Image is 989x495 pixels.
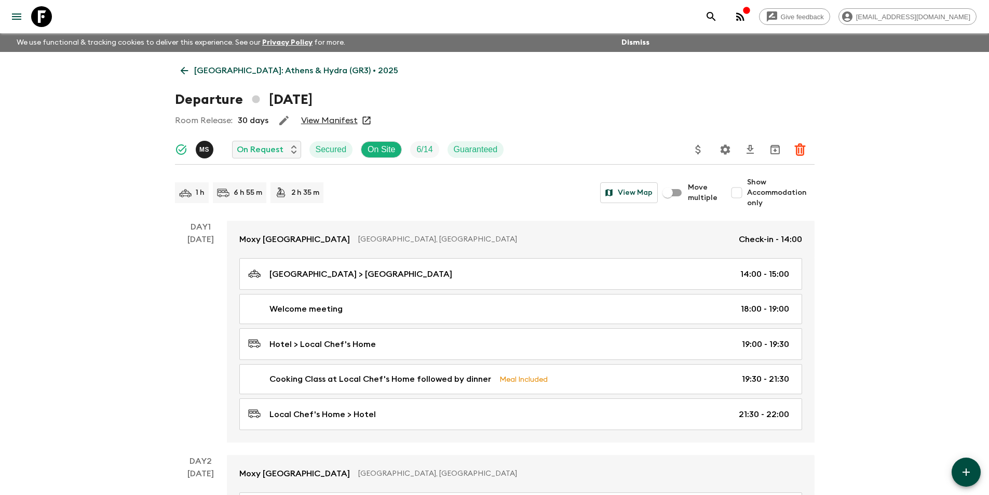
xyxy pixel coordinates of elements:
p: Cooking Class at Local Chef's Home followed by dinner [269,373,491,385]
p: We use functional & tracking cookies to deliver this experience. See our for more. [12,33,349,52]
button: Download CSV [740,139,761,160]
a: [GEOGRAPHIC_DATA] > [GEOGRAPHIC_DATA]14:00 - 15:00 [239,258,802,290]
a: Moxy [GEOGRAPHIC_DATA][GEOGRAPHIC_DATA], [GEOGRAPHIC_DATA] [227,455,815,492]
a: Welcome meeting18:00 - 19:00 [239,294,802,324]
div: [EMAIL_ADDRESS][DOMAIN_NAME] [838,8,977,25]
p: Welcome meeting [269,303,343,315]
button: Dismiss [619,35,652,50]
p: Day 2 [175,455,227,467]
p: Moxy [GEOGRAPHIC_DATA] [239,233,350,246]
p: 21:30 - 22:00 [739,408,789,421]
button: search adventures [701,6,722,27]
span: Magda Sotiriadis [196,144,215,152]
div: [DATE] [187,233,214,443]
p: 6 h 55 m [234,188,262,198]
p: 19:00 - 19:30 [742,338,789,351]
p: 30 days [238,114,268,127]
p: Meal Included [499,373,548,385]
p: Moxy [GEOGRAPHIC_DATA] [239,467,350,480]
p: Hotel > Local Chef's Home [269,338,376,351]
p: On Site [368,143,395,156]
div: Secured [309,141,353,158]
button: menu [6,6,27,27]
p: M S [199,145,209,154]
p: [GEOGRAPHIC_DATA]: Athens & Hydra (GR3) • 2025 [194,64,398,77]
button: Settings [715,139,736,160]
p: [GEOGRAPHIC_DATA] > [GEOGRAPHIC_DATA] [269,268,452,280]
p: Local Chef's Home > Hotel [269,408,376,421]
p: Room Release: [175,114,233,127]
p: [GEOGRAPHIC_DATA], [GEOGRAPHIC_DATA] [358,469,794,479]
a: Give feedback [759,8,830,25]
a: View Manifest [301,115,358,126]
button: Archive (Completed, Cancelled or Unsynced Departures only) [765,139,785,160]
button: View Map [600,182,658,203]
a: Local Chef's Home > Hotel21:30 - 22:00 [239,398,802,430]
p: Day 1 [175,221,227,233]
p: On Request [237,143,283,156]
span: Move multiple [688,182,718,203]
p: 19:30 - 21:30 [742,373,789,385]
svg: Synced Successfully [175,143,187,156]
span: Show Accommodation only [747,177,815,208]
p: 2 h 35 m [291,188,319,198]
span: Give feedback [775,13,830,21]
p: 6 / 14 [416,143,432,156]
p: Secured [316,143,347,156]
div: Trip Fill [410,141,439,158]
p: Guaranteed [454,143,498,156]
button: Update Price, Early Bird Discount and Costs [688,139,709,160]
p: 14:00 - 15:00 [740,268,789,280]
button: MS [196,141,215,158]
p: 1 h [196,188,205,198]
a: [GEOGRAPHIC_DATA]: Athens & Hydra (GR3) • 2025 [175,60,404,81]
a: Hotel > Local Chef's Home19:00 - 19:30 [239,328,802,360]
span: [EMAIL_ADDRESS][DOMAIN_NAME] [850,13,976,21]
a: Cooking Class at Local Chef's Home followed by dinnerMeal Included19:30 - 21:30 [239,364,802,394]
h1: Departure [DATE] [175,89,313,110]
div: On Site [361,141,402,158]
button: Delete [790,139,810,160]
a: Moxy [GEOGRAPHIC_DATA][GEOGRAPHIC_DATA], [GEOGRAPHIC_DATA]Check-in - 14:00 [227,221,815,258]
p: Check-in - 14:00 [739,233,802,246]
p: [GEOGRAPHIC_DATA], [GEOGRAPHIC_DATA] [358,234,730,245]
a: Privacy Policy [262,39,313,46]
p: 18:00 - 19:00 [741,303,789,315]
